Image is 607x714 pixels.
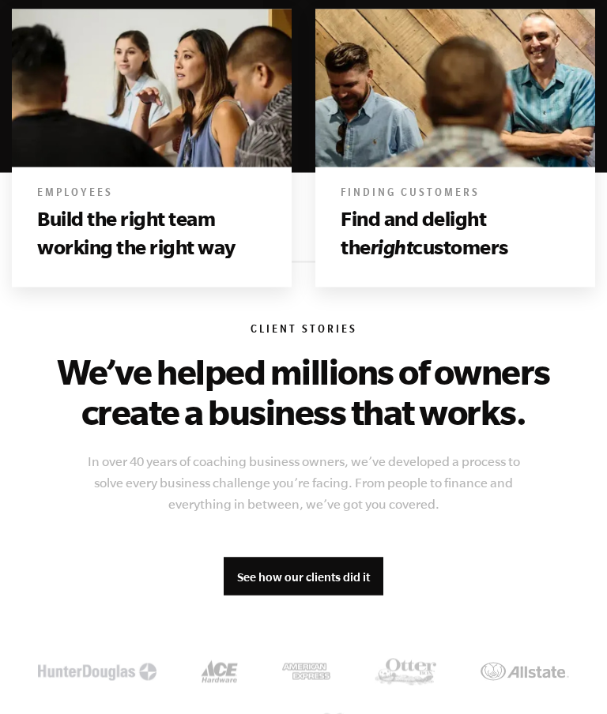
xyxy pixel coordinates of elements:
p: In over 40 years of coaching business owners, we’ve developed a process to solve every business c... [74,451,533,515]
img: Allstate Logo [481,663,569,681]
a: See how our clients did it [224,558,383,596]
h6: Client Stories [13,323,594,339]
h3: Build the right team working the right way [37,205,266,262]
h2: We’ve helped millions of owners create a business that works. [13,351,594,432]
img: Books include beyond the e myth, e-myth, the e myth [315,3,595,173]
h6: Employees [37,186,266,202]
i: right [371,235,413,258]
h6: Finding Customers [341,186,570,202]
img: American Express Logo [282,663,330,680]
iframe: Chat Widget [528,638,607,714]
img: Books include beyond the e myth, e-myth, the e myth [12,3,292,173]
h3: Find and delight the customers [341,205,570,262]
img: OtterBox Logo [375,659,436,686]
img: McDonalds Logo [38,663,156,681]
img: Ace Harware Logo [201,660,238,683]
